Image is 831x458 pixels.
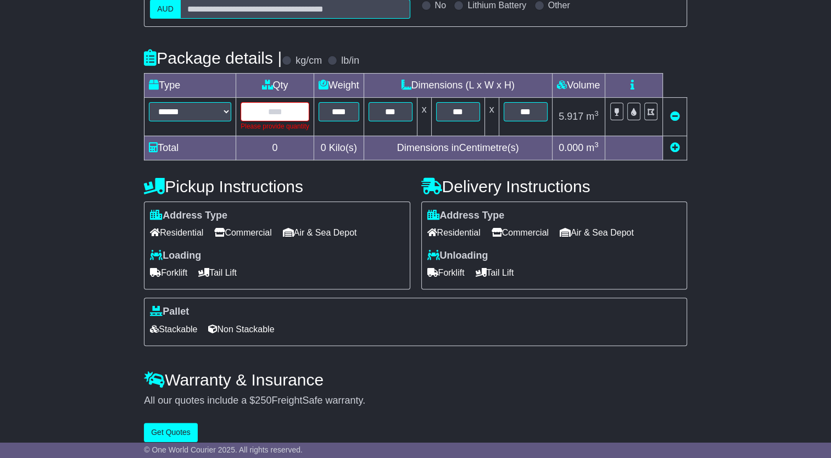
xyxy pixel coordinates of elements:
[150,250,201,262] label: Loading
[586,111,599,122] span: m
[144,49,282,67] h4: Package details |
[670,111,679,122] a: Remove this item
[421,177,687,196] h4: Delivery Instructions
[476,264,514,281] span: Tail Lift
[314,136,364,160] td: Kilo(s)
[427,210,505,222] label: Address Type
[214,224,271,241] span: Commercial
[283,224,357,241] span: Air & Sea Depot
[208,321,274,338] span: Non Stackable
[314,73,364,97] td: Weight
[670,142,679,153] a: Add new item
[559,142,583,153] span: 0.000
[144,73,236,97] td: Type
[417,97,431,136] td: x
[341,55,359,67] label: lb/in
[492,224,549,241] span: Commercial
[552,73,605,97] td: Volume
[364,73,552,97] td: Dimensions (L x W x H)
[144,371,687,389] h4: Warranty & Insurance
[484,97,499,136] td: x
[321,142,326,153] span: 0
[198,264,237,281] span: Tail Lift
[236,73,314,97] td: Qty
[594,109,599,118] sup: 3
[560,224,634,241] span: Air & Sea Depot
[295,55,322,67] label: kg/cm
[150,321,197,338] span: Stackable
[364,136,552,160] td: Dimensions in Centimetre(s)
[150,210,227,222] label: Address Type
[427,264,465,281] span: Forklift
[241,121,309,131] div: Please provide quantity
[150,306,189,318] label: Pallet
[150,224,203,241] span: Residential
[586,142,599,153] span: m
[144,136,236,160] td: Total
[144,445,303,454] span: © One World Courier 2025. All rights reserved.
[144,395,687,407] div: All our quotes include a $ FreightSafe warranty.
[594,141,599,149] sup: 3
[144,423,198,442] button: Get Quotes
[236,136,314,160] td: 0
[427,250,488,262] label: Unloading
[144,177,410,196] h4: Pickup Instructions
[427,224,481,241] span: Residential
[255,395,271,406] span: 250
[559,111,583,122] span: 5.917
[150,264,187,281] span: Forklift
